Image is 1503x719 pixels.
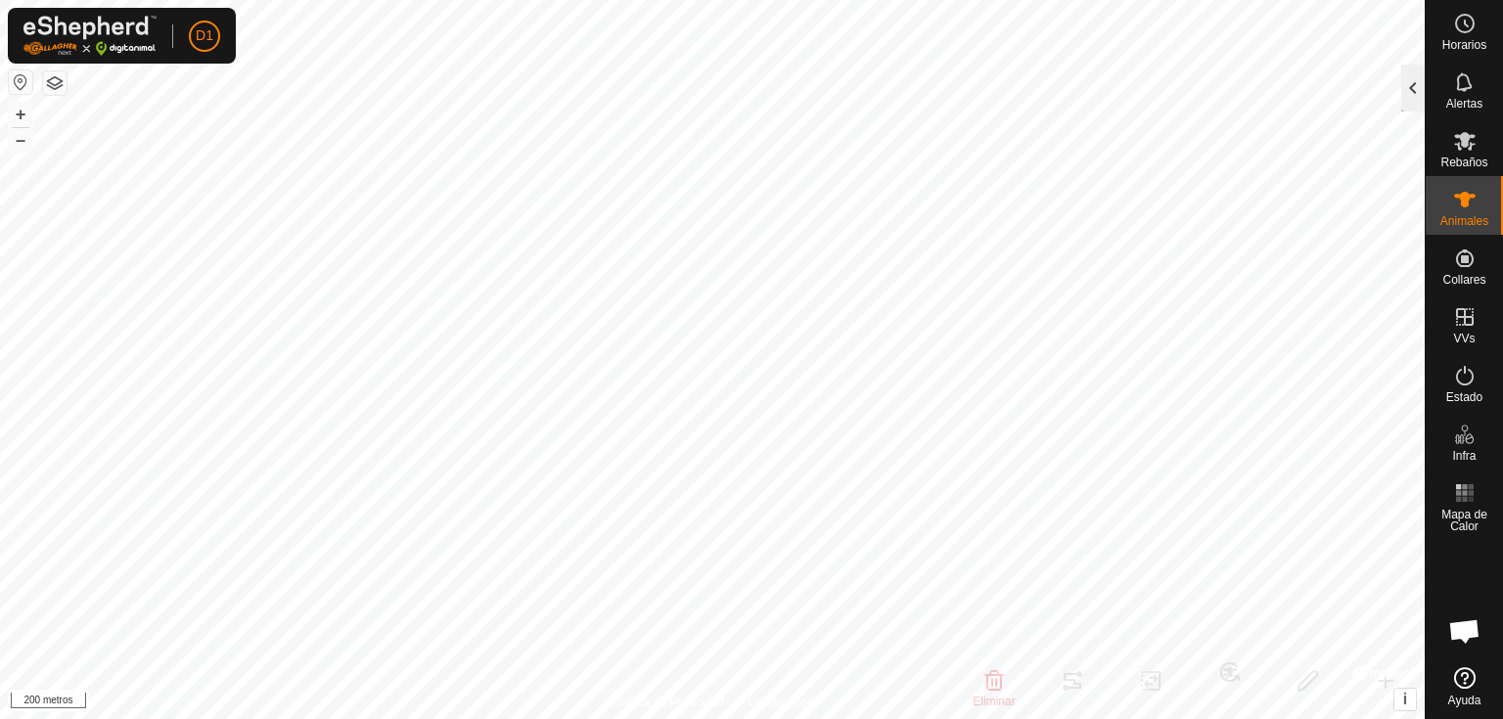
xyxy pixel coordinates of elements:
button: – [9,128,32,152]
font: D1 [196,27,213,43]
font: – [16,129,25,150]
button: Capas del Mapa [43,71,67,95]
a: Política de Privacidad [612,694,724,711]
font: Estado [1446,390,1482,404]
font: Horarios [1442,38,1486,52]
button: i [1394,689,1416,710]
font: Collares [1442,273,1485,287]
font: Contáctenos [748,696,813,709]
a: Ayuda [1426,659,1503,714]
a: Contáctenos [748,694,813,711]
font: Rebaños [1440,156,1487,169]
font: Mapa de Calor [1441,508,1487,533]
button: Restablecer Mapa [9,70,32,94]
div: Chat abierto [1435,602,1494,660]
font: + [16,104,26,124]
font: Infra [1452,449,1476,463]
font: Ayuda [1448,694,1481,707]
font: i [1403,691,1407,707]
font: Política de Privacidad [612,696,724,709]
font: VVs [1453,332,1475,345]
button: + [9,103,32,126]
font: Alertas [1446,97,1482,111]
font: Animales [1440,214,1488,228]
img: Logotipo de Gallagher [23,16,157,56]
